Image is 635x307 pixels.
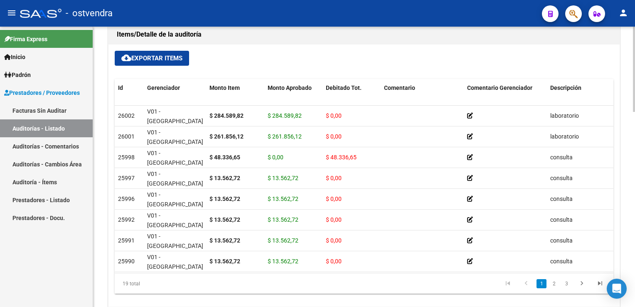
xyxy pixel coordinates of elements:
[4,70,31,79] span: Padrón
[118,175,135,181] span: 25997
[147,254,203,270] span: V01 - [GEOGRAPHIC_DATA]
[147,129,203,145] span: V01 - [GEOGRAPHIC_DATA]
[592,279,608,288] a: go to last page
[322,79,381,116] datatable-header-cell: Debitado Tot.
[118,196,135,202] span: 25996
[550,84,581,91] span: Descripción
[268,258,298,265] span: $ 13.562,72
[607,279,627,299] div: Open Intercom Messenger
[118,133,135,140] span: 26001
[147,108,203,124] span: V01 - [GEOGRAPHIC_DATA]
[118,258,135,265] span: 25990
[550,196,573,202] span: consulta
[537,279,546,288] a: 1
[264,79,322,116] datatable-header-cell: Monto Aprobado
[381,79,464,116] datatable-header-cell: Comentario
[548,277,560,291] li: page 2
[547,79,630,116] datatable-header-cell: Descripción
[209,196,240,202] strong: $ 13.562,72
[268,175,298,181] span: $ 13.562,72
[4,35,47,44] span: Firma Express
[209,133,244,140] strong: $ 261.856,12
[147,212,203,228] span: V01 - [GEOGRAPHIC_DATA]
[618,8,628,18] mat-icon: person
[326,237,342,244] span: $ 0,00
[384,84,415,91] span: Comentario
[268,133,302,140] span: $ 261.856,12
[268,154,283,161] span: $ 0,00
[115,273,213,294] div: 19 total
[118,216,135,223] span: 25992
[549,279,559,288] a: 2
[147,171,203,187] span: V01 - [GEOGRAPHIC_DATA]
[535,277,548,291] li: page 1
[550,154,573,161] span: consulta
[268,237,298,244] span: $ 13.562,72
[550,112,579,119] span: laboratorio
[326,154,357,161] span: $ 48.336,65
[209,154,240,161] strong: $ 48.336,65
[560,277,573,291] li: page 3
[118,112,135,119] span: 26002
[144,79,206,116] datatable-header-cell: Gerenciador
[121,53,131,63] mat-icon: cloud_download
[550,258,573,265] span: consulta
[209,175,240,181] strong: $ 13.562,72
[209,112,244,119] strong: $ 284.589,82
[4,52,25,62] span: Inicio
[4,88,80,97] span: Prestadores / Proveedores
[118,84,123,91] span: Id
[268,112,302,119] span: $ 284.589,82
[121,54,182,62] span: Exportar Items
[209,216,240,223] strong: $ 13.562,72
[268,216,298,223] span: $ 13.562,72
[326,216,342,223] span: $ 0,00
[115,51,189,66] button: Exportar Items
[118,237,135,244] span: 25991
[326,84,362,91] span: Debitado Tot.
[115,79,144,116] datatable-header-cell: Id
[66,4,113,22] span: - ostvendra
[550,175,573,181] span: consulta
[326,175,342,181] span: $ 0,00
[550,237,573,244] span: consulta
[268,196,298,202] span: $ 13.562,72
[326,258,342,265] span: $ 0,00
[326,196,342,202] span: $ 0,00
[574,279,590,288] a: go to next page
[147,84,180,91] span: Gerenciador
[500,279,516,288] a: go to first page
[118,154,135,161] span: 25998
[209,84,240,91] span: Monto Item
[326,112,342,119] span: $ 0,00
[467,84,532,91] span: Comentario Gerenciador
[147,233,203,249] span: V01 - [GEOGRAPHIC_DATA]
[209,237,240,244] strong: $ 13.562,72
[464,79,547,116] datatable-header-cell: Comentario Gerenciador
[550,216,573,223] span: consulta
[7,8,17,18] mat-icon: menu
[117,28,611,41] h1: Items/Detalle de la auditoría
[326,133,342,140] span: $ 0,00
[561,279,571,288] a: 3
[518,279,534,288] a: go to previous page
[268,84,312,91] span: Monto Aprobado
[206,79,264,116] datatable-header-cell: Monto Item
[209,258,240,265] strong: $ 13.562,72
[147,150,203,166] span: V01 - [GEOGRAPHIC_DATA]
[550,133,579,140] span: laboratorio
[147,191,203,208] span: V01 - [GEOGRAPHIC_DATA]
